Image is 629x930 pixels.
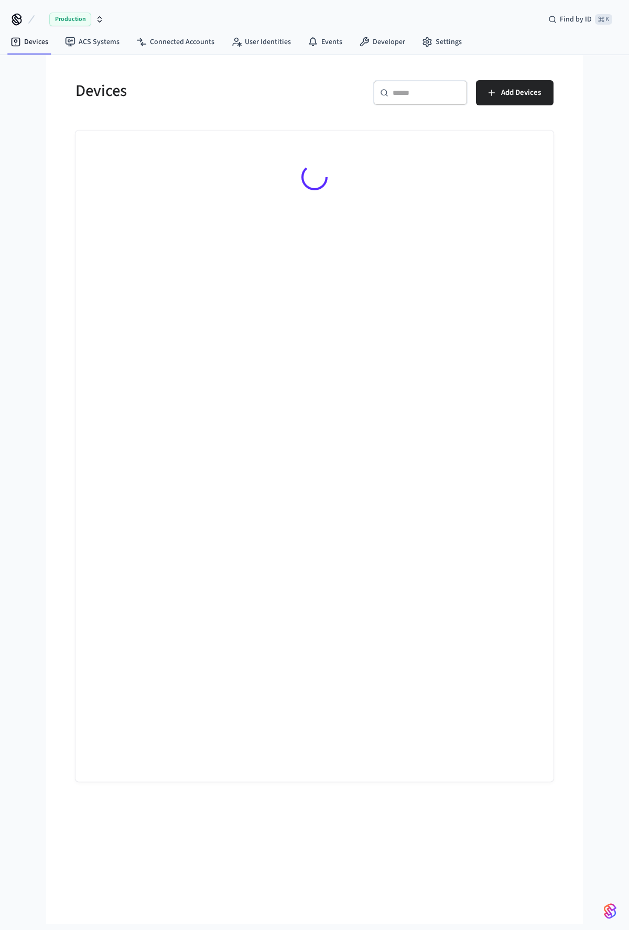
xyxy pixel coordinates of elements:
[128,33,223,51] a: Connected Accounts
[299,33,351,51] a: Events
[595,14,612,25] span: ⌘ K
[2,33,57,51] a: Devices
[501,86,541,100] span: Add Devices
[223,33,299,51] a: User Identities
[75,80,308,102] h5: Devices
[414,33,470,51] a: Settings
[57,33,128,51] a: ACS Systems
[604,903,616,920] img: SeamLogoGradient.69752ec5.svg
[351,33,414,51] a: Developer
[476,80,554,105] button: Add Devices
[49,13,91,26] span: Production
[540,10,621,29] div: Find by ID⌘ K
[560,14,592,25] span: Find by ID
